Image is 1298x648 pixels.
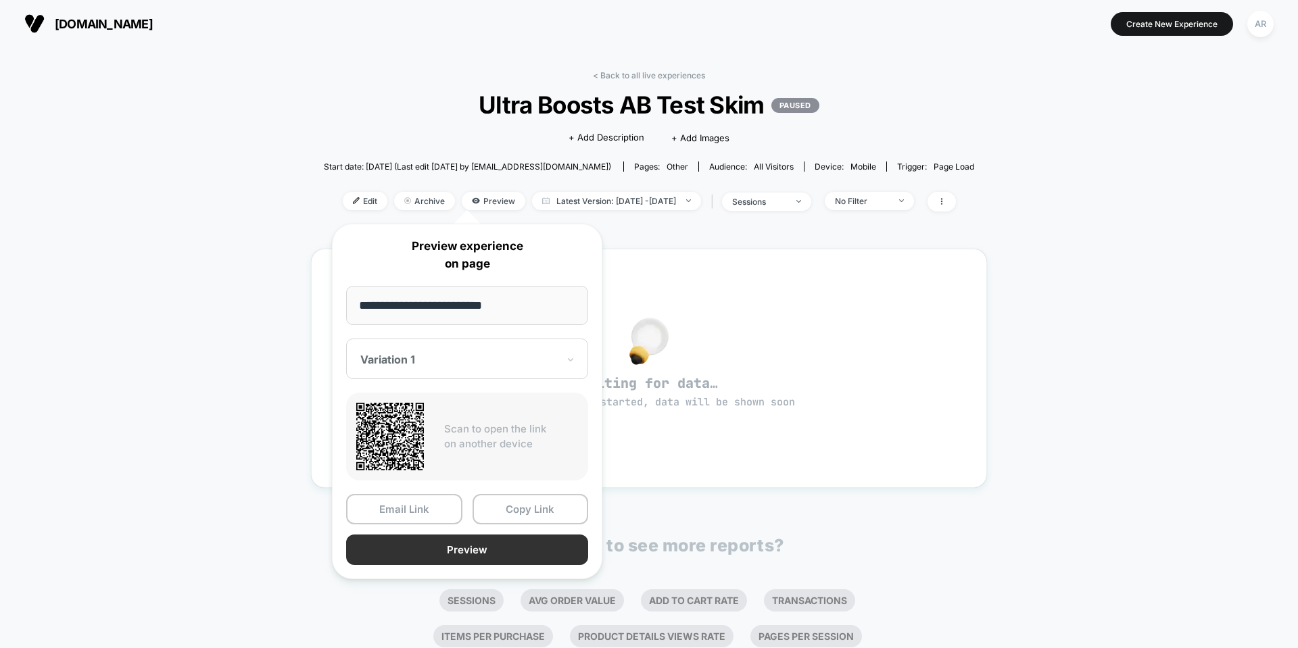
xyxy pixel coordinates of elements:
[1243,10,1278,38] button: AR
[764,589,855,612] li: Transactions
[686,199,691,202] img: end
[514,535,784,555] p: Would like to see more reports?
[433,625,553,647] li: Items Per Purchase
[343,192,387,210] span: Edit
[356,91,941,119] span: Ultra Boosts AB Test Skim
[569,131,644,145] span: + Add Description
[634,161,688,172] div: Pages:
[439,589,504,612] li: Sessions
[473,494,589,524] button: Copy Link
[667,161,688,172] span: other
[629,318,669,365] img: no_data
[324,161,611,172] span: Start date: [DATE] (Last edit [DATE] by [EMAIL_ADDRESS][DOMAIN_NAME])
[804,161,886,172] span: Device:
[394,192,455,210] span: Archive
[346,238,588,272] p: Preview experience on page
[850,161,876,172] span: mobile
[754,161,794,172] span: All Visitors
[1247,11,1274,37] div: AR
[708,192,722,211] span: |
[542,197,550,204] img: calendar
[570,625,734,647] li: Product Details Views Rate
[404,197,411,204] img: end
[899,199,904,202] img: end
[24,14,45,34] img: Visually logo
[353,197,360,204] img: edit
[641,589,747,612] li: Add To Cart Rate
[346,534,588,565] button: Preview
[750,625,862,647] li: Pages Per Session
[444,422,578,452] p: Scan to open the link on another device
[771,98,819,113] p: PAUSED
[521,589,624,612] li: Avg Order Value
[335,374,963,409] span: Waiting for data…
[503,395,795,409] span: experience just started, data will be shown soon
[346,494,462,524] button: Email Link
[796,200,801,203] img: end
[934,161,974,172] span: Page Load
[462,192,525,210] span: Preview
[55,17,153,31] span: [DOMAIN_NAME]
[532,192,701,210] span: Latest Version: [DATE] - [DATE]
[835,196,889,206] div: No Filter
[897,161,974,172] div: Trigger:
[1111,12,1233,36] button: Create New Experience
[20,13,157,34] button: [DOMAIN_NAME]
[709,161,794,172] div: Audience:
[671,132,729,143] span: + Add Images
[593,70,705,80] a: < Back to all live experiences
[732,197,786,207] div: sessions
